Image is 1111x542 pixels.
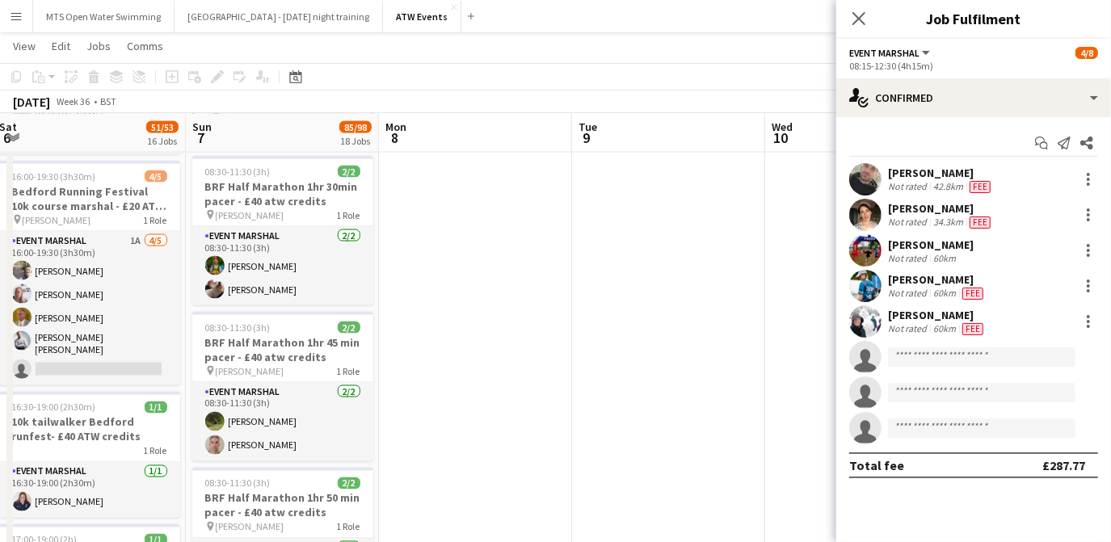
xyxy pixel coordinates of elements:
[190,128,212,147] span: 7
[579,120,597,134] span: Tue
[836,8,1111,29] h3: Job Fulfilment
[340,135,371,147] div: 18 Jobs
[849,60,1098,72] div: 08:15-12:30 (4h15m)
[1042,457,1085,473] div: £287.77
[13,39,36,53] span: View
[45,36,77,57] a: Edit
[962,288,983,300] span: Fee
[205,166,271,178] span: 08:30-11:30 (3h)
[930,322,959,335] div: 60km
[6,36,42,57] a: View
[216,209,284,221] span: [PERSON_NAME]
[12,170,96,183] span: 16:00-19:30 (3h30m)
[192,120,212,134] span: Sun
[145,170,167,183] span: 4/5
[13,94,50,110] div: [DATE]
[205,477,271,489] span: 08:30-11:30 (3h)
[888,252,930,264] div: Not rated
[175,1,383,32] button: [GEOGRAPHIC_DATA] - [DATE] night training
[216,521,284,533] span: [PERSON_NAME]
[930,287,959,300] div: 60km
[33,1,175,32] button: MTS Open Water Swimming
[86,39,111,53] span: Jobs
[970,181,991,193] span: Fee
[120,36,170,57] a: Comms
[849,47,932,59] button: Event Marshal
[127,39,163,53] span: Comms
[970,216,991,229] span: Fee
[23,214,91,226] span: [PERSON_NAME]
[52,39,70,53] span: Edit
[930,180,966,193] div: 42.8km
[849,457,904,473] div: Total fee
[205,321,271,334] span: 08:30-11:30 (3h)
[192,312,373,461] app-job-card: 08:30-11:30 (3h)2/2BRF Half Marathon 1hr 45 min pacer - £40 atw credits [PERSON_NAME]1 RoleEvent ...
[338,166,360,178] span: 2/2
[772,120,793,134] span: Wed
[888,237,974,252] div: [PERSON_NAME]
[53,95,94,107] span: Week 36
[888,201,994,216] div: [PERSON_NAME]
[192,383,373,461] app-card-role: Event Marshal2/208:30-11:30 (3h)[PERSON_NAME][PERSON_NAME]
[385,120,406,134] span: Mon
[192,335,373,364] h3: BRF Half Marathon 1hr 45 min pacer - £40 atw credits
[576,128,597,147] span: 9
[849,47,920,59] span: Event Marshal
[216,365,284,377] span: [PERSON_NAME]
[146,121,179,133] span: 51/53
[962,323,983,335] span: Fee
[959,287,987,300] div: Crew has different fees then in role
[100,95,116,107] div: BST
[383,1,461,32] button: ATW Events
[769,128,793,147] span: 10
[959,322,987,335] div: Crew has different fees then in role
[337,209,360,221] span: 1 Role
[144,445,167,457] span: 1 Role
[888,322,930,335] div: Not rated
[147,135,178,147] div: 16 Jobs
[192,491,373,520] h3: BRF Half Marathon 1hr 50 min pacer - £40 atw credits
[145,401,167,414] span: 1/1
[966,180,994,193] div: Crew has different fees then in role
[836,78,1111,117] div: Confirmed
[930,252,959,264] div: 60km
[192,179,373,208] h3: BRF Half Marathon 1hr 30min pacer - £40 atw credits
[144,214,167,226] span: 1 Role
[383,128,406,147] span: 8
[337,521,360,533] span: 1 Role
[966,216,994,229] div: Crew has different fees then in role
[888,180,930,193] div: Not rated
[337,365,360,377] span: 1 Role
[888,216,930,229] div: Not rated
[888,308,987,322] div: [PERSON_NAME]
[80,36,117,57] a: Jobs
[888,272,987,287] div: [PERSON_NAME]
[12,401,96,414] span: 16:30-19:00 (2h30m)
[888,287,930,300] div: Not rated
[1075,47,1098,59] span: 4/8
[192,227,373,305] app-card-role: Event Marshal2/208:30-11:30 (3h)[PERSON_NAME][PERSON_NAME]
[888,166,994,180] div: [PERSON_NAME]
[338,321,360,334] span: 2/2
[338,477,360,489] span: 2/2
[192,156,373,305] app-job-card: 08:30-11:30 (3h)2/2BRF Half Marathon 1hr 30min pacer - £40 atw credits [PERSON_NAME]1 RoleEvent M...
[930,216,966,229] div: 34.3km
[339,121,372,133] span: 85/98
